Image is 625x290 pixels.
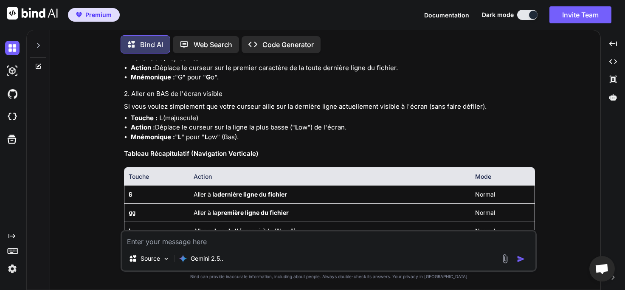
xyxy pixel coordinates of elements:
[131,123,535,132] li: Déplace le curseur sur la ligne la plus basse (" ow") de l'écran.
[131,63,535,73] li: Déplace le curseur sur le premier caractère de la toute dernière ligne du fichier.
[179,254,187,263] img: Gemini 2.5 Pro
[131,123,155,131] strong: Action :
[141,254,160,263] p: Source
[7,7,58,20] img: Bind AI
[131,113,535,123] li: (majuscule)
[189,185,471,203] td: Aller à la
[189,222,471,240] td: Aller en visible ("Low")
[163,255,170,262] img: Pick Models
[217,209,289,216] strong: première ligne du fichier
[124,89,535,99] h4: 2. Aller en BAS de l'écran visible
[189,168,471,186] th: Action
[205,133,208,141] strong: L
[189,203,471,222] td: Aller à la
[471,185,535,203] td: Normal
[76,12,82,17] img: premium
[206,73,211,81] strong: G
[471,222,535,240] td: Normal
[214,227,255,234] strong: bas de l'écran
[517,255,525,263] img: icon
[178,133,181,141] strong: L
[424,11,469,20] button: Documentation
[140,39,163,50] p: Bind AI
[131,64,155,72] strong: Action :
[129,191,132,198] code: G
[124,149,535,159] h3: Tableau Récapitulatif (Navigation Verticale)
[129,227,132,235] code: L
[424,11,469,19] span: Documentation
[262,39,314,50] p: Code Generator
[68,8,120,22] button: premiumPremium
[124,102,535,112] p: Si vous voulez simplement que votre curseur aille sur la dernière ligne actuellement visible à l'...
[129,209,135,217] code: gg
[121,273,537,280] p: Bind can provide inaccurate information, including about people. Always double-check its answers....
[5,41,20,55] img: darkChat
[131,73,535,82] li: "G" pour " o".
[5,87,20,101] img: githubDark
[482,11,514,19] span: Dark mode
[549,6,611,23] button: Invite Team
[124,168,189,186] th: Touche
[5,64,20,78] img: darkAi-studio
[131,73,175,81] strong: Mnémonique :
[500,254,510,264] img: attachment
[194,39,232,50] p: Web Search
[471,168,535,186] th: Mode
[159,114,163,122] code: L
[217,191,287,198] strong: dernière ligne du fichier
[589,256,615,282] a: Ouvrir le chat
[131,132,535,142] li: " " pour " ow" (Bas).
[191,254,223,263] p: Gemini 2.5..
[5,110,20,124] img: cloudideIcon
[131,114,158,122] strong: Touche :
[295,123,298,131] strong: L
[131,133,175,141] strong: Mnémonique :
[471,203,535,222] td: Normal
[5,262,20,276] img: settings
[85,11,112,19] span: Premium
